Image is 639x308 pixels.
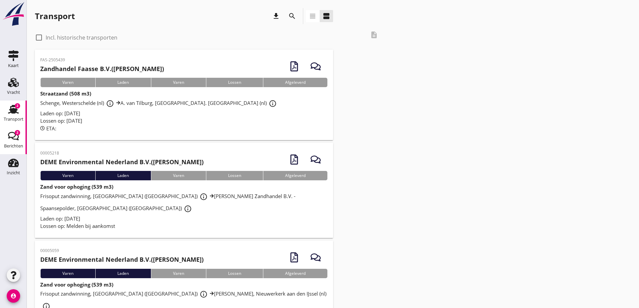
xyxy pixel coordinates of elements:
a: 00005218DEME Environmental Nederland B.V.([PERSON_NAME])VarenLadenVarenLossenAfgeleverdZand voor ... [35,143,333,238]
div: Inzicht [7,171,20,175]
i: download [272,12,280,20]
div: Afgeleverd [263,171,327,180]
div: Varen [40,171,95,180]
strong: Straatzand (508 m3) [40,90,91,97]
span: ETA: [46,125,56,132]
p: FAS-2505439 [40,57,164,63]
i: info_outline [106,100,114,108]
i: search [288,12,296,20]
div: Transport [35,11,75,21]
div: Vracht [7,90,20,95]
div: Varen [151,171,206,180]
i: view_headline [309,12,317,20]
img: logo-small.a267ee39.svg [1,2,25,26]
span: Laden op: [DATE] [40,110,80,117]
a: FAS-2505439Zandhandel Faasse B.V.([PERSON_NAME])VarenLadenVarenLossenAfgeleverdStraatzand (508 m3... [35,50,333,140]
i: info_outline [184,205,192,213]
strong: Zand voor ophoging (539 m3) [40,183,113,190]
span: Frisoput zandwinning, [GEOGRAPHIC_DATA] ([GEOGRAPHIC_DATA]) [PERSON_NAME] Zandhandel B.V. - Spaan... [40,193,296,211]
div: Afgeleverd [263,269,327,278]
div: Lossen [206,78,263,87]
label: Incl. historische transporten [46,34,117,41]
div: Lossen [206,171,263,180]
h2: ([PERSON_NAME]) [40,158,204,167]
strong: Zand voor ophoging (539 m3) [40,281,113,288]
div: Varen [40,78,95,87]
div: Varen [151,269,206,278]
div: Lossen [206,269,263,278]
div: 2 [15,130,20,135]
strong: Zandhandel Faasse B.V. [40,65,111,73]
h2: ([PERSON_NAME]) [40,255,204,264]
div: Laden [95,171,151,180]
strong: DEME Environmental Nederland B.V. [40,158,151,166]
i: account_circle [7,289,20,303]
div: Transport [4,117,23,121]
i: view_agenda [322,12,330,20]
span: Laden op: [DATE] [40,215,80,222]
p: 00005059 [40,248,204,254]
i: info_outline [269,100,277,108]
div: Kaart [8,63,19,68]
span: Lossen op: [DATE] [40,117,82,124]
i: info_outline [200,193,208,201]
p: 00005218 [40,150,204,156]
div: Afgeleverd [263,78,327,87]
div: Laden [95,78,151,87]
div: 2 [15,103,20,109]
div: Varen [151,78,206,87]
div: Berichten [4,144,23,148]
i: info_outline [200,290,208,298]
strong: DEME Environmental Nederland B.V. [40,255,151,263]
span: Lossen op: Melden bij aankomst [40,223,115,229]
div: Laden [95,269,151,278]
span: Schenge, Westerschelde (nl) A. van Tilburg, [GEOGRAPHIC_DATA]. [GEOGRAPHIC_DATA] (nl) [40,100,279,106]
h2: ([PERSON_NAME]) [40,64,164,73]
div: Varen [40,269,95,278]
